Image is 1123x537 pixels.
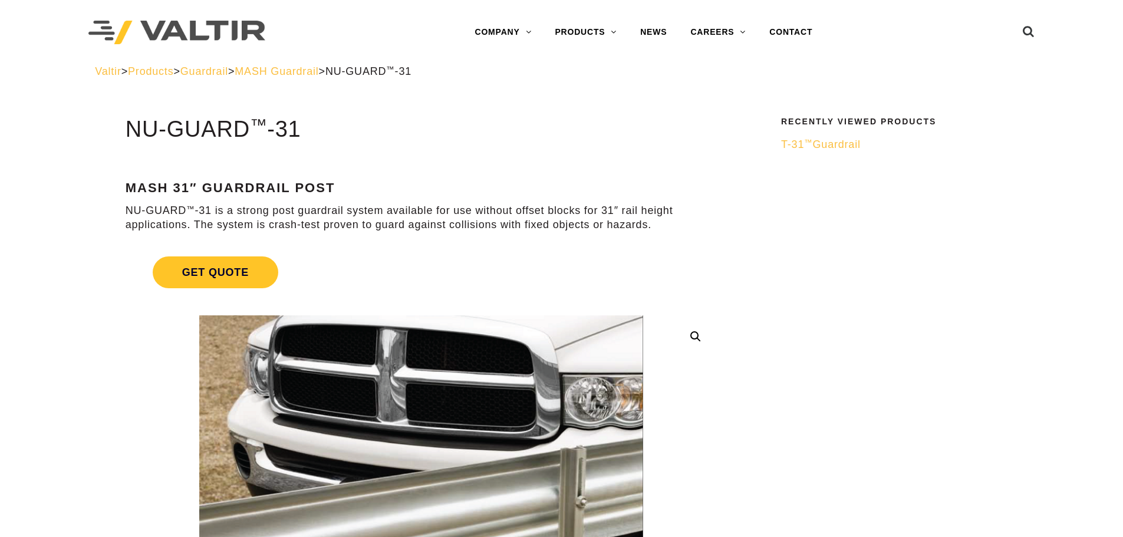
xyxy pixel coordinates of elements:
[95,65,1028,78] div: > > > >
[126,180,335,195] strong: MASH 31″ Guardrail Post
[781,139,861,150] span: T-31 Guardrail
[153,256,278,288] span: Get Quote
[88,21,265,45] img: Valtir
[95,65,121,77] a: Valtir
[386,65,394,74] sup: ™
[235,65,318,77] a: MASH Guardrail
[250,116,267,134] sup: ™
[126,242,717,302] a: Get Quote
[325,65,411,77] span: NU-GUARD -31
[804,138,812,147] sup: ™
[543,21,628,44] a: PRODUCTS
[180,65,228,77] a: Guardrail
[758,21,824,44] a: CONTACT
[126,204,717,232] p: NU-GUARD -31 is a strong post guardrail system available for use without offset blocks for 31″ ra...
[186,205,195,213] sup: ™
[781,117,1020,126] h2: Recently Viewed Products
[679,21,758,44] a: CAREERS
[463,21,543,44] a: COMPANY
[781,138,1020,151] a: T-31™Guardrail
[126,117,717,142] h1: NU-GUARD -31
[628,21,679,44] a: NEWS
[128,65,173,77] a: Products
